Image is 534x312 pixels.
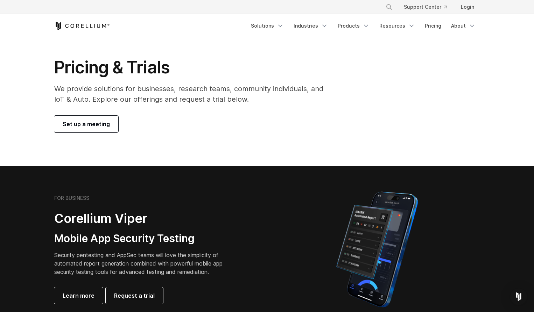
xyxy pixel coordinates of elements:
div: Open Intercom Messenger [510,288,527,305]
span: Request a trial [114,291,155,300]
a: Resources [375,20,419,32]
a: Learn more [54,287,103,304]
a: Request a trial [106,287,163,304]
a: Set up a meeting [54,116,118,132]
a: Industries [289,20,332,32]
h6: FOR BUSINESS [54,195,89,201]
p: We provide solutions for businesses, research teams, community individuals, and IoT & Auto. Explo... [54,84,333,104]
a: Login [455,1,480,13]
button: Search [383,1,395,13]
a: Support Center [398,1,452,13]
a: Solutions [247,20,288,32]
p: Security pentesting and AppSec teams will love the simplicity of automated report generation comb... [54,251,233,276]
img: Corellium MATRIX automated report on iPhone showing app vulnerability test results across securit... [324,188,430,311]
h2: Corellium Viper [54,211,233,226]
a: Pricing [421,20,445,32]
h1: Pricing & Trials [54,57,333,78]
a: Corellium Home [54,22,110,30]
span: Learn more [63,291,94,300]
div: Navigation Menu [247,20,480,32]
span: Set up a meeting [63,120,110,128]
h3: Mobile App Security Testing [54,232,233,245]
a: About [447,20,480,32]
div: Navigation Menu [377,1,480,13]
a: Products [333,20,374,32]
